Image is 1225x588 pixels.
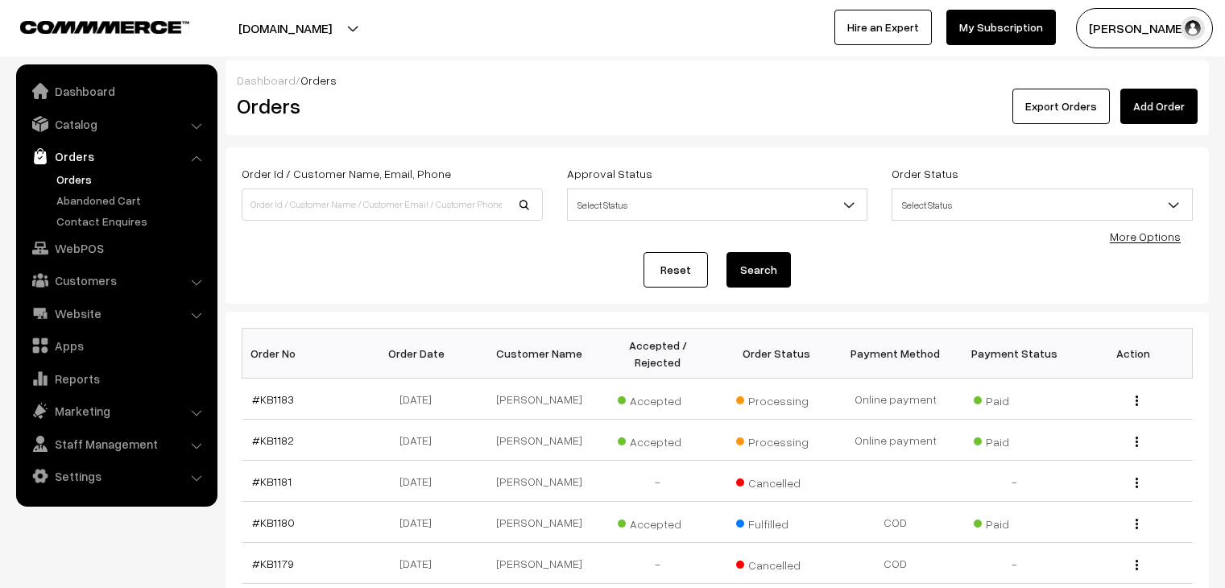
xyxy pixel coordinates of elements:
td: COD [836,543,955,584]
a: WebPOS [20,234,212,263]
td: - [598,461,718,502]
span: Select Status [567,188,868,221]
span: Processing [736,429,817,450]
th: Accepted / Rejected [598,329,718,379]
button: [DOMAIN_NAME] [182,8,388,48]
span: Select Status [892,188,1193,221]
td: [PERSON_NAME] [480,420,599,461]
span: Paid [974,511,1054,532]
span: Accepted [618,388,698,409]
th: Action [1074,329,1193,379]
span: Select Status [568,191,867,219]
a: Settings [20,462,212,491]
td: Online payment [836,379,955,420]
div: / [237,72,1198,89]
a: #KB1182 [252,433,294,447]
img: Menu [1136,478,1138,488]
img: Menu [1136,437,1138,447]
td: - [598,543,718,584]
label: Order Id / Customer Name, Email, Phone [242,165,451,182]
span: Paid [974,388,1054,409]
span: Accepted [618,429,698,450]
a: Apps [20,331,212,360]
th: Payment Method [836,329,955,379]
a: #KB1179 [252,557,294,570]
button: Export Orders [1012,89,1110,124]
a: Dashboard [20,77,212,106]
a: Reset [644,252,708,288]
img: Menu [1136,395,1138,406]
td: [PERSON_NAME] [480,502,599,543]
img: COMMMERCE [20,21,189,33]
td: [DATE] [361,420,480,461]
span: Processing [736,388,817,409]
a: Dashboard [237,73,296,87]
td: COD [836,502,955,543]
a: More Options [1110,230,1181,243]
td: [DATE] [361,543,480,584]
img: Menu [1136,519,1138,529]
span: Cancelled [736,470,817,491]
span: Select Status [892,191,1192,219]
th: Order Status [718,329,837,379]
a: Orders [52,171,212,188]
h2: Orders [237,93,541,118]
a: Hire an Expert [834,10,932,45]
a: #KB1181 [252,474,292,488]
img: user [1181,16,1205,40]
a: Customers [20,266,212,295]
span: Accepted [618,511,698,532]
span: Fulfilled [736,511,817,532]
td: [DATE] [361,461,480,502]
td: [PERSON_NAME] [480,379,599,420]
a: My Subscription [946,10,1056,45]
td: [PERSON_NAME] [480,543,599,584]
button: Search [726,252,791,288]
a: Reports [20,364,212,393]
td: [DATE] [361,379,480,420]
a: COMMMERCE [20,16,161,35]
a: Orders [20,142,212,171]
td: [DATE] [361,502,480,543]
a: Website [20,299,212,328]
a: Staff Management [20,429,212,458]
button: [PERSON_NAME]… [1076,8,1213,48]
th: Order No [242,329,362,379]
a: #KB1180 [252,516,295,529]
td: Online payment [836,420,955,461]
th: Payment Status [955,329,1074,379]
td: - [955,461,1074,502]
a: #KB1183 [252,392,294,406]
span: Orders [300,73,337,87]
a: Add Order [1120,89,1198,124]
a: Contact Enquires [52,213,212,230]
td: [PERSON_NAME] [480,461,599,502]
a: Marketing [20,396,212,425]
label: Order Status [892,165,958,182]
span: Cancelled [736,553,817,574]
th: Customer Name [480,329,599,379]
label: Approval Status [567,165,652,182]
img: Menu [1136,560,1138,570]
td: - [955,543,1074,584]
a: Abandoned Cart [52,192,212,209]
input: Order Id / Customer Name / Customer Email / Customer Phone [242,188,543,221]
a: Catalog [20,110,212,139]
span: Paid [974,429,1054,450]
th: Order Date [361,329,480,379]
